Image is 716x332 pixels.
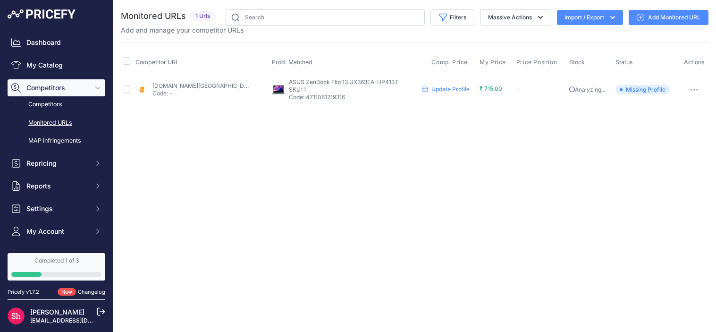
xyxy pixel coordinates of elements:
[26,204,88,213] span: Settings
[8,57,105,74] a: My Catalog
[569,59,585,66] span: Stock
[30,308,84,316] a: [PERSON_NAME]
[8,96,105,113] a: Competitors
[480,59,508,66] button: My Price
[8,223,105,240] button: My Account
[8,155,105,172] button: Repricing
[121,26,244,35] p: Add and manage your competitor URLs
[289,86,419,94] p: SKU: 1
[8,79,105,96] button: Competitors
[272,59,312,66] span: Prod. Matched
[8,34,105,314] nav: Sidebar
[480,85,502,92] span: ₹ 715.00
[615,85,670,94] span: Missing Profile
[26,83,88,93] span: Competitors
[26,181,88,191] span: Reports
[431,85,470,93] a: Update Profile
[8,34,105,51] a: Dashboard
[516,59,559,66] button: Price Position
[26,159,88,168] span: Repricing
[11,257,101,264] div: Completed 1 of 3
[190,11,216,22] span: 1 Urls
[431,59,470,66] button: Comp. Price
[480,59,506,66] span: My Price
[8,9,76,19] img: Pricefy Logo
[289,78,398,85] span: ASUS ZenBook Flip 13 UX363EA-HP413T
[121,9,186,23] h2: Monitored URLs
[8,253,105,281] a: Completed 1 of 3
[30,317,129,324] a: [EMAIL_ADDRESS][DOMAIN_NAME]
[289,94,419,101] p: Code: 4711081219316
[8,115,105,131] a: Monitored URLs
[569,86,611,94] p: Analyzing...
[8,178,105,195] button: Reports
[78,289,105,295] a: Changelog
[135,59,179,66] span: Competitor URL
[8,288,39,296] div: Pricefy v1.7.2
[152,90,251,97] p: Code: -
[557,10,623,25] button: Import / Export
[431,59,468,66] span: Comp. Price
[226,9,425,26] input: Search
[684,59,705,66] span: Actions
[8,200,105,217] button: Settings
[430,9,474,26] button: Filters
[615,59,633,66] span: Status
[58,288,76,296] span: New
[516,59,557,66] span: Price Position
[480,9,551,26] button: Massive Actions
[629,10,708,25] a: Add Monitored URL
[8,133,105,149] a: MAP infringements
[26,227,88,236] span: My Account
[152,82,335,89] a: [DOMAIN_NAME][GEOGRAPHIC_DATA][URL][DEMOGRAPHIC_DATA]
[516,86,566,94] p: -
